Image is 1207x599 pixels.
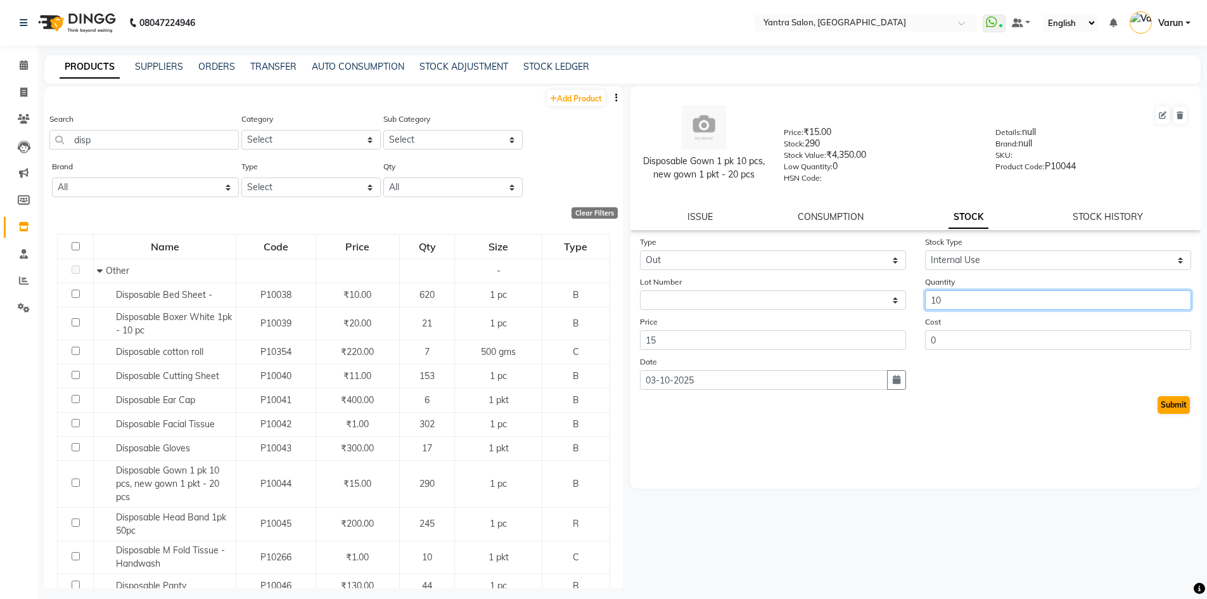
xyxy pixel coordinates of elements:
[640,316,658,328] label: Price
[543,235,609,258] div: Type
[346,418,369,430] span: ₹1.00
[925,236,962,248] label: Stock Type
[784,138,805,150] label: Stock:
[784,150,826,161] label: Stock Value:
[948,206,988,229] a: STOCK
[343,289,371,300] span: ₹10.00
[573,442,579,454] span: B
[241,161,258,172] label: Type
[573,394,579,406] span: B
[116,544,225,569] span: Disposable M Fold Tissue - Handwash
[341,518,374,529] span: ₹200.00
[341,442,374,454] span: ₹300.00
[995,137,1188,155] div: null
[198,61,235,72] a: ORDERS
[784,127,803,138] label: Price:
[116,346,203,357] span: Disposable cotton roll
[573,580,579,591] span: B
[260,346,291,357] span: P10354
[422,580,432,591] span: 44
[260,370,291,382] span: P10040
[241,113,273,125] label: Category
[49,130,239,150] input: Search by product name or code
[573,318,579,329] span: B
[640,236,656,248] label: Type
[116,394,195,406] span: Disposable Ear Cap
[422,442,432,454] span: 17
[784,161,833,172] label: Low Quantity:
[346,551,369,563] span: ₹1.00
[573,346,579,357] span: C
[573,418,579,430] span: B
[260,518,291,529] span: P10045
[573,551,579,563] span: C
[573,370,579,382] span: B
[383,161,395,172] label: Qty
[260,478,291,489] span: P10044
[419,518,435,529] span: 245
[116,465,219,503] span: Disposable Gown 1 pk 10 pcs, new gown 1 pkt - 20 pcs
[798,211,864,222] a: CONSUMPTION
[995,138,1018,150] label: Brand:
[1130,11,1152,34] img: Varun
[419,418,435,430] span: 302
[139,5,195,41] b: 08047224946
[573,289,579,300] span: B
[481,346,516,357] span: 500 gms
[995,161,1045,172] label: Product Code:
[135,61,183,72] a: SUPPLIERS
[317,235,399,258] div: Price
[94,235,235,258] div: Name
[260,394,291,406] span: P10041
[640,356,657,368] label: Date
[523,61,589,72] a: STOCK LEDGER
[784,172,822,184] label: HSN Code:
[312,61,404,72] a: AUTO CONSUMPTION
[784,160,976,177] div: 0
[640,276,682,288] label: Lot Number
[925,276,955,288] label: Quantity
[784,148,976,166] div: ₹4,350.00
[341,346,374,357] span: ₹220.00
[422,551,432,563] span: 10
[1158,16,1183,30] span: Varun
[250,61,297,72] a: TRANSFER
[995,150,1012,161] label: SKU:
[1158,396,1190,414] button: Submit
[489,394,509,406] span: 1 pkt
[422,318,432,329] span: 21
[573,478,579,489] span: B
[383,113,430,125] label: Sub Category
[49,113,73,125] label: Search
[260,580,291,591] span: P10046
[1073,211,1143,222] a: STOCK HISTORY
[643,155,765,181] div: Disposable Gown 1 pk 10 pcs, new gown 1 pkt - 20 pcs
[572,207,618,219] div: Clear Filters
[419,370,435,382] span: 153
[490,580,507,591] span: 1 pc
[60,56,120,79] a: PRODUCTS
[52,161,73,172] label: Brand
[489,442,509,454] span: 1 pkt
[490,478,507,489] span: 1 pc
[343,478,371,489] span: ₹15.00
[497,265,501,276] span: -
[925,316,941,328] label: Cost
[490,289,507,300] span: 1 pc
[106,265,129,276] span: Other
[573,518,579,529] span: R
[425,394,430,406] span: 6
[116,370,219,382] span: Disposable Cutting Sheet
[116,580,186,591] span: Disposable Panty
[489,551,509,563] span: 1 pkt
[116,311,232,336] span: Disposable Boxer White 1pk - 10 pc
[419,478,435,489] span: 290
[116,442,190,454] span: Disposable Gloves
[116,512,226,536] span: Disposable Head Band 1pk 50pc
[260,318,291,329] span: P10039
[456,235,540,258] div: Size
[490,318,507,329] span: 1 pc
[995,127,1022,138] label: Details:
[687,211,713,222] a: ISSUE
[343,370,371,382] span: ₹11.00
